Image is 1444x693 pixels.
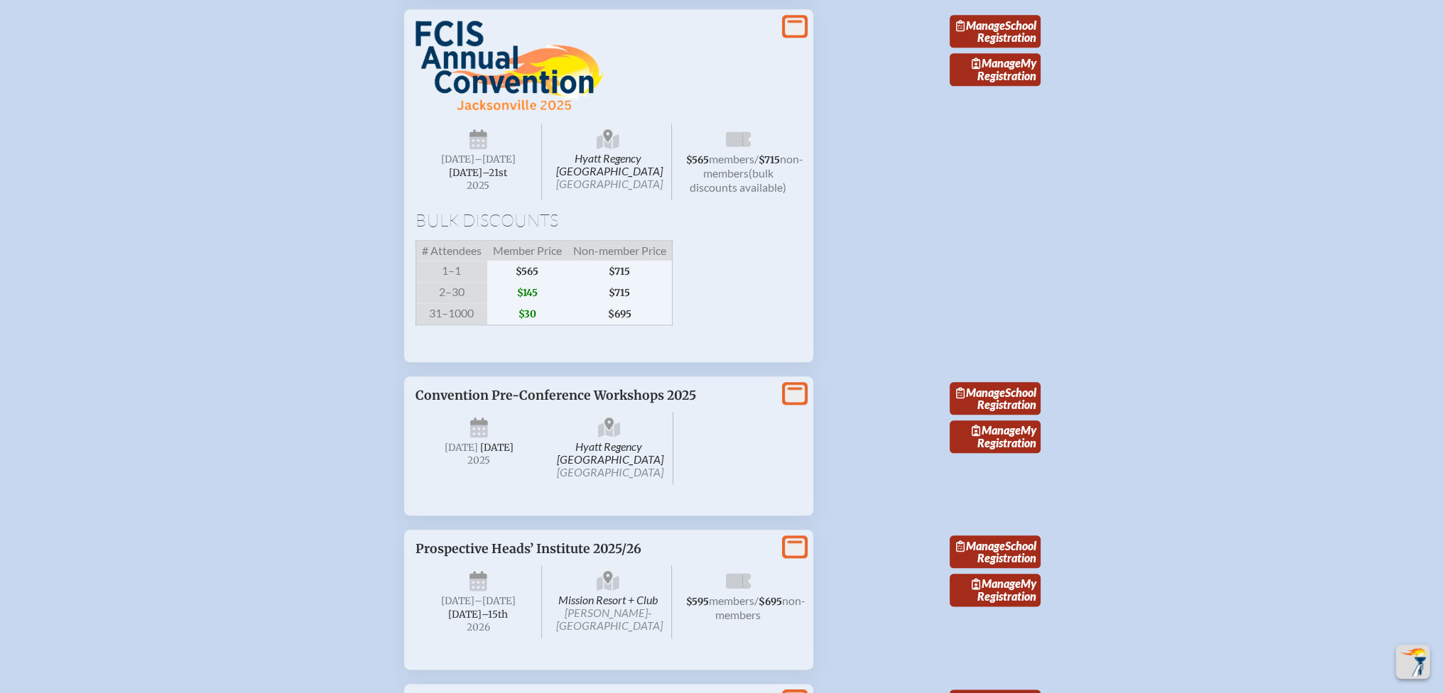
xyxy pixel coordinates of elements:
span: [GEOGRAPHIC_DATA] [557,465,663,479]
span: $715 [759,154,780,166]
button: Scroll Top [1396,645,1430,679]
span: Manage [956,539,1005,552]
span: $695 [568,303,673,325]
span: 2025 [427,455,532,466]
span: non-members [703,152,803,180]
span: $695 [759,596,782,608]
a: ManageMy Registration [950,53,1041,86]
span: [GEOGRAPHIC_DATA] [556,177,663,190]
span: [DATE] [441,153,474,165]
span: $595 [686,596,709,608]
span: Manage [972,577,1021,590]
a: ManageMy Registration [950,420,1041,453]
span: Prospective Heads’ Institute 2025/26 [416,541,641,557]
span: $145 [487,282,568,303]
span: $715 [568,261,673,282]
span: (bulk discounts available) [690,166,786,194]
span: 2–30 [416,282,487,303]
span: Convention Pre-Conference Workshops 2025 [416,388,696,403]
span: $715 [568,282,673,303]
span: # Attendees [416,241,487,261]
span: members [709,594,754,607]
img: To the top [1399,648,1427,676]
a: ManageSchool Registration [950,15,1041,48]
span: / [754,152,759,165]
span: Member Price [487,241,568,261]
h1: Bulk Discounts [416,212,802,229]
span: [DATE] [480,442,514,454]
a: ManageSchool Registration [950,382,1041,415]
span: 2026 [427,622,531,633]
span: $565 [686,154,709,166]
span: –[DATE] [474,153,516,165]
span: non-members [715,594,805,621]
span: [PERSON_NAME]-[GEOGRAPHIC_DATA] [556,606,663,632]
span: [DATE]–⁠21st [449,167,507,179]
a: ManageSchool Registration [950,535,1041,568]
span: [DATE]–⁠15th [448,609,508,621]
span: 2025 [427,180,531,191]
span: Manage [972,56,1021,70]
span: Mission Resort + Club [545,565,672,638]
span: Hyatt Regency [GEOGRAPHIC_DATA] [545,412,673,484]
span: Non-member Price [568,241,673,261]
a: ManageMy Registration [950,574,1041,606]
span: 1–1 [416,261,487,282]
span: –[DATE] [474,595,516,607]
span: Manage [956,386,1005,399]
span: [DATE] [441,595,474,607]
span: members [709,152,754,165]
img: FCIS Convention 2025 [416,21,604,111]
span: / [754,594,759,607]
span: [DATE] [445,442,478,454]
span: 31–1000 [416,303,487,325]
span: Manage [972,423,1021,437]
span: $30 [487,303,568,325]
span: Hyatt Regency [GEOGRAPHIC_DATA] [545,124,672,200]
span: Manage [956,18,1005,32]
span: $565 [487,261,568,282]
